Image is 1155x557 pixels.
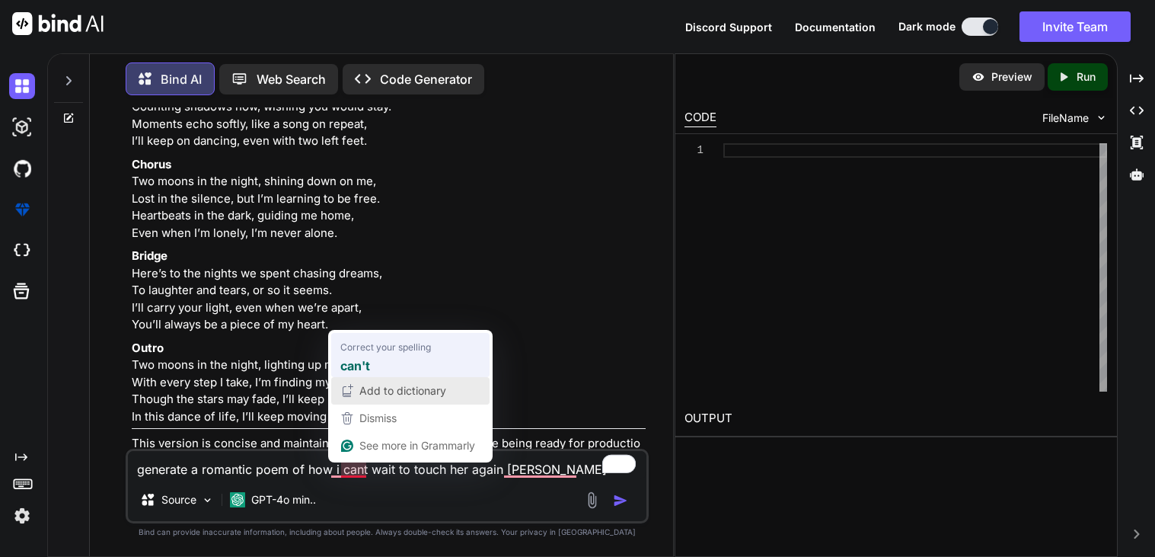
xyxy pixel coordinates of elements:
img: icon [613,493,628,508]
img: Pick Models [201,494,214,507]
div: CODE [684,109,716,127]
p: Run [1077,69,1096,85]
span: Dark mode [898,19,956,34]
img: Bind AI [12,12,104,35]
p: Source [161,492,196,507]
button: Documentation [795,19,876,35]
p: Here’s to the nights we spent chasing dreams, To laughter and tears, or so it seems. I’ll carry y... [132,248,646,334]
strong: Bridge [132,248,168,263]
img: cloudideIcon [9,238,35,264]
button: Discord Support [685,19,772,35]
strong: Chorus [132,157,171,171]
div: 1 [684,143,704,158]
button: Invite Team [1019,11,1131,42]
p: GPT-4o min.. [251,492,316,507]
strong: Outro [132,341,164,355]
p: Thought we had forever, but forever slipped away, Counting shadows now, wishing you would stay. M... [132,64,646,150]
span: Discord Support [685,21,772,34]
img: preview [972,70,985,84]
p: Bind can provide inaccurate information, including about people. Always double-check its answers.... [126,527,649,538]
p: Code Generator [380,70,472,88]
p: Preview [991,69,1032,85]
h2: OUTPUT [675,401,1117,437]
img: GPT-4o mini [230,492,245,507]
span: Documentation [795,21,876,34]
img: premium [9,197,35,222]
img: darkAi-studio [9,114,35,140]
img: darkChat [9,73,35,99]
img: githubDark [9,155,35,181]
span: FileName [1042,110,1089,126]
p: Two moons in the night, shining down on me, Lost in the silence, but I’m learning to be free. Hea... [132,156,646,242]
img: chevron down [1095,111,1108,124]
textarea: To enrich screen reader interactions, please activate Accessibility in Grammarly extension settings [128,451,646,479]
p: Web Search [257,70,326,88]
img: settings [9,503,35,529]
img: attachment [583,491,601,509]
p: Two moons in the night, lighting up my way, With every step I take, I’m finding my sway. Though t... [132,340,646,426]
p: Bind AI [161,70,202,88]
p: This version is concise and maintains a strong emotional core while being ready for production. Y... [132,435,646,487]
